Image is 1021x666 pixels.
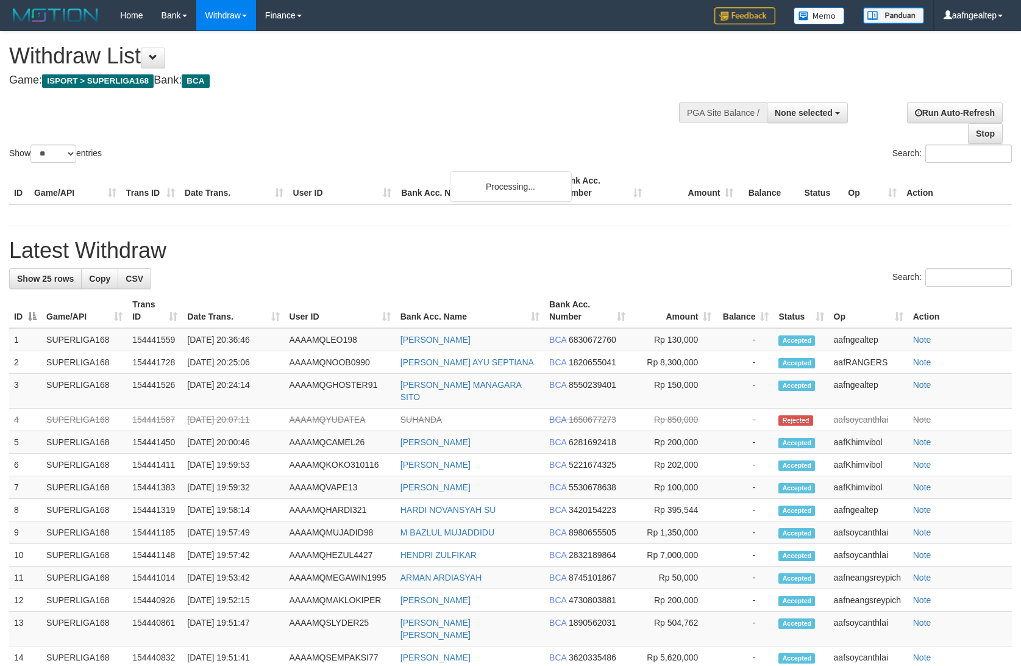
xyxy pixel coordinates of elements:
[182,521,284,544] td: [DATE] 19:57:49
[716,454,774,476] td: -
[9,145,102,163] label: Show entries
[41,499,127,521] td: SUPERLIGA168
[400,437,471,447] a: [PERSON_NAME]
[549,595,566,605] span: BCA
[118,268,151,289] a: CSV
[829,567,908,589] td: aafneangsreypich
[549,335,566,345] span: BCA
[549,460,566,470] span: BCA
[569,357,616,367] span: Copy 1820655041 to clipboard
[778,460,815,471] span: Accepted
[630,499,716,521] td: Rp 395,544
[630,351,716,374] td: Rp 8,300,000
[396,170,555,204] th: Bank Acc. Name
[829,374,908,409] td: aafngealtep
[913,618,931,628] a: Note
[913,357,931,367] a: Note
[549,482,566,492] span: BCA
[913,335,931,345] a: Note
[714,7,775,24] img: Feedback.jpg
[182,589,284,612] td: [DATE] 19:52:15
[549,550,566,560] span: BCA
[182,409,284,431] td: [DATE] 20:07:11
[778,483,815,493] span: Accepted
[829,544,908,567] td: aafsoycanthlai
[182,476,284,499] td: [DATE] 19:59:32
[778,335,815,346] span: Accepted
[913,595,931,605] a: Note
[400,380,521,402] a: [PERSON_NAME] MANAGARA SITO
[41,293,127,328] th: Game/API: activate to sort column ascending
[182,612,284,646] td: [DATE] 19:51:47
[180,170,288,204] th: Date Trans.
[41,431,127,454] td: SUPERLIGA168
[400,357,534,367] a: [PERSON_NAME] AYU SEPTIANA
[716,567,774,589] td: -
[9,499,41,521] td: 8
[630,544,716,567] td: Rp 7,000,000
[42,74,154,88] span: ISPORT > SUPERLIGA168
[716,409,774,431] td: -
[41,374,127,409] td: SUPERLIGA168
[285,351,396,374] td: AAAAMQNOOB0990
[9,567,41,589] td: 11
[182,293,284,328] th: Date Trans.: activate to sort column ascending
[41,476,127,499] td: SUPERLIGA168
[569,618,616,628] span: Copy 1890562031 to clipboard
[285,374,396,409] td: AAAAMQGHOSTER91
[127,293,182,328] th: Trans ID: activate to sort column ascending
[121,170,180,204] th: Trans ID
[716,589,774,612] td: -
[182,431,284,454] td: [DATE] 20:00:46
[182,544,284,567] td: [DATE] 19:57:42
[907,102,1003,123] a: Run Auto-Refresh
[9,476,41,499] td: 7
[630,328,716,351] td: Rp 130,000
[285,454,396,476] td: AAAAMQKOKO310116
[549,618,566,628] span: BCA
[569,460,616,470] span: Copy 5221674325 to clipboard
[569,415,616,424] span: Copy 1650677273 to clipboard
[716,293,774,328] th: Balance: activate to sort column ascending
[400,573,482,582] a: ARMAN ARDIASYAH
[630,612,716,646] td: Rp 504,762
[829,454,908,476] td: aafKhimvibol
[569,335,616,345] span: Copy 6830672760 to clipboard
[778,596,815,606] span: Accepted
[41,567,127,589] td: SUPERLIGA168
[829,612,908,646] td: aafsoycanthlai
[679,102,767,123] div: PGA Site Balance /
[913,437,931,447] a: Note
[716,476,774,499] td: -
[127,374,182,409] td: 154441526
[716,521,774,544] td: -
[716,499,774,521] td: -
[396,293,544,328] th: Bank Acc. Name: activate to sort column ascending
[913,415,931,424] a: Note
[41,351,127,374] td: SUPERLIGA168
[913,573,931,582] a: Note
[829,351,908,374] td: aafRANGERS
[182,74,209,88] span: BCA
[778,618,815,629] span: Accepted
[908,293,1012,328] th: Action
[127,431,182,454] td: 154441450
[630,293,716,328] th: Amount: activate to sort column ascending
[9,454,41,476] td: 6
[630,409,716,431] td: Rp 850,000
[127,589,182,612] td: 154440926
[127,612,182,646] td: 154440861
[630,521,716,544] td: Rp 1,350,000
[913,505,931,515] a: Note
[9,74,669,87] h4: Game: Bank:
[630,589,716,612] td: Rp 200,000
[400,460,471,470] a: [PERSON_NAME]
[182,328,284,351] td: [DATE] 20:36:46
[400,618,471,640] a: [PERSON_NAME] [PERSON_NAME]
[9,170,29,204] th: ID
[400,528,494,537] a: M BAZLUL MUJADDIDU
[549,653,566,662] span: BCA
[285,521,396,544] td: AAAAMQMUJADID98
[738,170,799,204] th: Balance
[29,170,121,204] th: Game/API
